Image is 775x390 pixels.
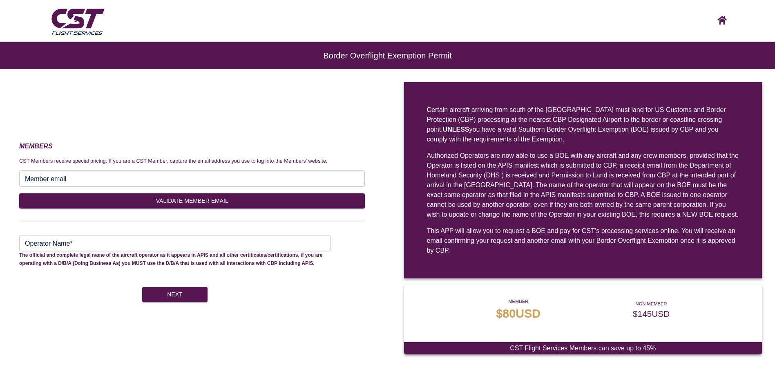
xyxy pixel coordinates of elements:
div: CST Flight Services Members can save up to 45% [404,342,762,354]
strong: UNLESS [443,126,469,133]
div: Certain aircraft arriving from south of the [GEOGRAPHIC_DATA] must land for US Customs and Border... [427,105,739,144]
p: $ 145 USD [633,307,670,320]
div: Authorized Operators are now able to use a BOE with any aircraft and any crew members, provided t... [427,151,739,220]
div: This APP will allow you to request a BOE and pay for CST’s processing services online. You will r... [427,226,739,256]
img: CST logo, click here to go home screen [717,16,727,25]
button: VALIDATE MEMBER EMAIL [19,193,365,208]
img: CST Flight Services logo [49,5,106,37]
span: The official and complete legal name of the aircraft operator as it appears in APIS and all other... [19,252,322,266]
p: CST Members receive special pricing. If you are a CST Member, capture the email address you use t... [19,157,365,165]
h6: Border Overflight Exemption Permit [33,55,742,56]
p: MEMBER [496,298,540,305]
p: $ 80 USD [496,305,540,323]
button: Next [142,287,208,302]
h3: MEMBERS [19,141,365,152]
p: NON MEMBER [633,300,670,307]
